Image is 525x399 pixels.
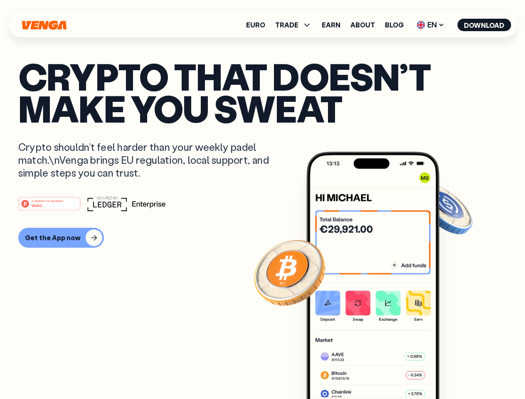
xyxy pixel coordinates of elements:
div: Get the App now [25,234,81,242]
tspan: Web3 [32,203,42,207]
button: Download [457,19,511,31]
a: #1 PRODUCT OF THE MONTHWeb3 [18,202,81,212]
a: Blog [385,22,404,28]
p: Crypto that doesn’t make you sweat [18,60,507,124]
p: Crypto shouldn’t feel harder than your weekly padel match.\nVenga brings EU regulation, local sup... [18,140,281,180]
a: About [350,22,375,28]
span: TRADE [275,20,312,30]
span: TRADE [275,22,298,28]
a: Get the App now [18,228,507,248]
tspan: #1 PRODUCT OF THE MONTH [32,199,63,202]
button: Get the App now [18,228,104,248]
span: EN [414,18,447,32]
img: Bitcoin [252,235,327,310]
a: Euro [246,22,265,28]
img: USDC coin [414,179,474,239]
svg: Home [21,20,67,30]
img: flag-uk [417,21,425,29]
a: Earn [322,22,340,28]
